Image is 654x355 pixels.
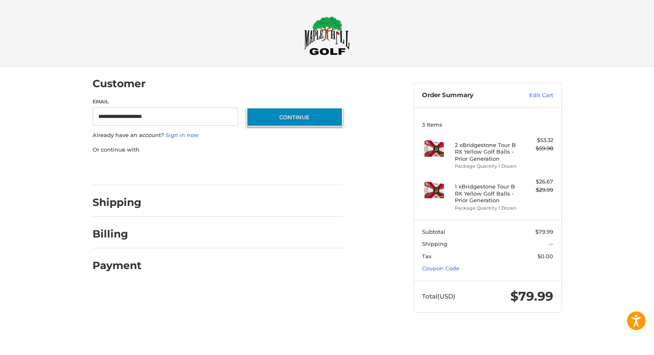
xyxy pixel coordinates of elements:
span: $0.00 [537,253,553,260]
span: Shipping [422,240,447,247]
h4: 2 x Bridgestone Tour B RX Yellow Golf Balls - Prior Generation [455,142,518,162]
span: $79.99 [510,289,553,304]
div: $26.67 [520,178,553,186]
a: Sign in now [166,132,199,138]
iframe: PayPal-paypal [90,162,152,177]
div: $29.99 [520,186,553,194]
span: Total (USD) [422,292,455,300]
li: Package Quantity 1 Dozen [455,163,518,170]
span: Subtotal [422,228,445,235]
a: Coupon Code [422,265,459,272]
a: Edit Cart [511,91,553,100]
iframe: PayPal-paylater [160,162,222,177]
span: Tax [422,253,432,260]
span: $79.99 [535,228,553,235]
button: Continue [246,108,343,127]
span: -- [549,240,553,247]
p: Or continue with [93,146,343,154]
h2: Payment [93,259,142,272]
h2: Customer [93,77,146,90]
p: Already have an account? [93,131,343,140]
div: $59.98 [520,144,553,153]
h2: Billing [93,228,141,240]
div: $53.32 [520,136,553,144]
h3: 3 Items [422,121,553,128]
h3: Order Summary [422,91,511,100]
iframe: PayPal-venmo [230,162,293,177]
h4: 1 x Bridgestone Tour B RX Yellow Golf Balls - Prior Generation [455,183,518,203]
img: Maple Hill Golf [304,16,350,55]
label: Email [93,98,239,105]
h2: Shipping [93,196,142,209]
li: Package Quantity 1 Dozen [455,205,518,212]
